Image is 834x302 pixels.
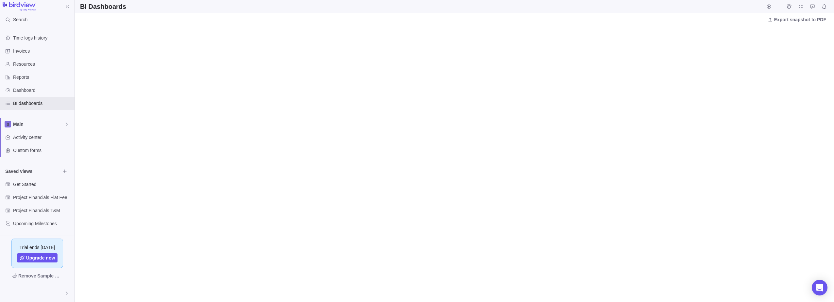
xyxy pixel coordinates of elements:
[13,61,72,67] span: Resources
[13,220,72,227] span: Upcoming Milestones
[26,255,55,261] span: Upgrade now
[13,74,72,80] span: Reports
[13,134,72,141] span: Activity center
[784,5,793,10] a: Time logs
[796,2,805,11] span: My assignments
[13,100,72,107] span: BI dashboards
[13,35,72,41] span: Time logs history
[808,2,817,11] span: Approval requests
[13,87,72,93] span: Dashboard
[820,5,829,10] a: Notifications
[784,2,793,11] span: Time logs
[13,147,72,154] span: Custom forms
[17,253,58,262] a: Upgrade now
[820,2,829,11] span: Notifications
[13,194,72,201] span: Project Financials Flat Fee
[5,168,60,175] span: Saved views
[808,5,817,10] a: Approval requests
[5,271,69,281] span: Remove Sample Data
[764,2,774,11] span: Start timer
[13,207,72,214] span: Project Financials T&M
[80,2,126,11] h2: BI Dashboards
[796,5,805,10] a: My assignments
[60,167,69,176] span: Browse views
[13,121,64,127] span: Main
[13,181,72,188] span: Get Started
[20,244,55,251] span: Trial ends [DATE]
[765,15,829,24] span: Export snapshot to PDF
[3,2,36,11] img: logo
[812,280,827,295] div: Open Intercom Messenger
[4,289,12,297] div: Rob
[13,16,27,23] span: Search
[774,16,826,23] span: Export snapshot to PDF
[18,272,63,280] span: Remove Sample Data
[13,48,72,54] span: Invoices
